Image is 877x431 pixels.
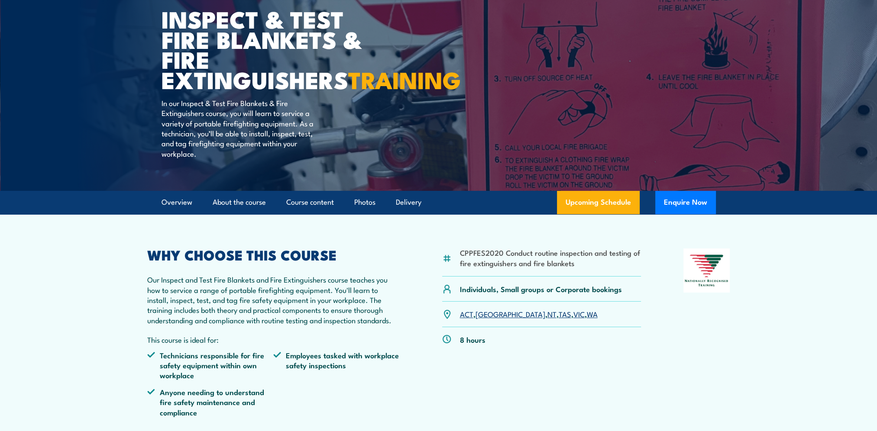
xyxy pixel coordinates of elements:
[557,191,640,214] a: Upcoming Schedule
[547,309,557,319] a: NT
[147,274,400,325] p: Our Inspect and Test Fire Blankets and Fire Extinguishers course teaches you how to service a ran...
[587,309,598,319] a: WA
[354,191,375,214] a: Photos
[147,335,400,344] p: This course is ideal for:
[162,98,320,158] p: In our Inspect & Test Fire Blankets & Fire Extinguishers course, you will learn to service a vari...
[162,191,192,214] a: Overview
[286,191,334,214] a: Course content
[460,335,485,344] p: 8 hours
[162,9,375,90] h1: Inspect & Test Fire Blankets & Fire Extinguishers
[573,309,585,319] a: VIC
[655,191,716,214] button: Enquire Now
[273,350,400,380] li: Employees tasked with workplace safety inspections
[460,309,473,319] a: ACT
[147,387,274,417] li: Anyone needing to understand fire safety maintenance and compliance
[559,309,571,319] a: TAS
[460,248,641,268] li: CPPFES2020 Conduct routine inspection and testing of fire extinguishers and fire blankets
[460,309,598,319] p: , , , , ,
[476,309,545,319] a: [GEOGRAPHIC_DATA]
[460,284,622,294] p: Individuals, Small groups or Corporate bookings
[396,191,421,214] a: Delivery
[348,61,461,97] strong: TRAINING
[147,248,400,261] h2: WHY CHOOSE THIS COURSE
[683,248,730,293] img: Nationally Recognised Training logo.
[213,191,266,214] a: About the course
[147,350,274,380] li: Technicians responsible for fire safety equipment within own workplace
